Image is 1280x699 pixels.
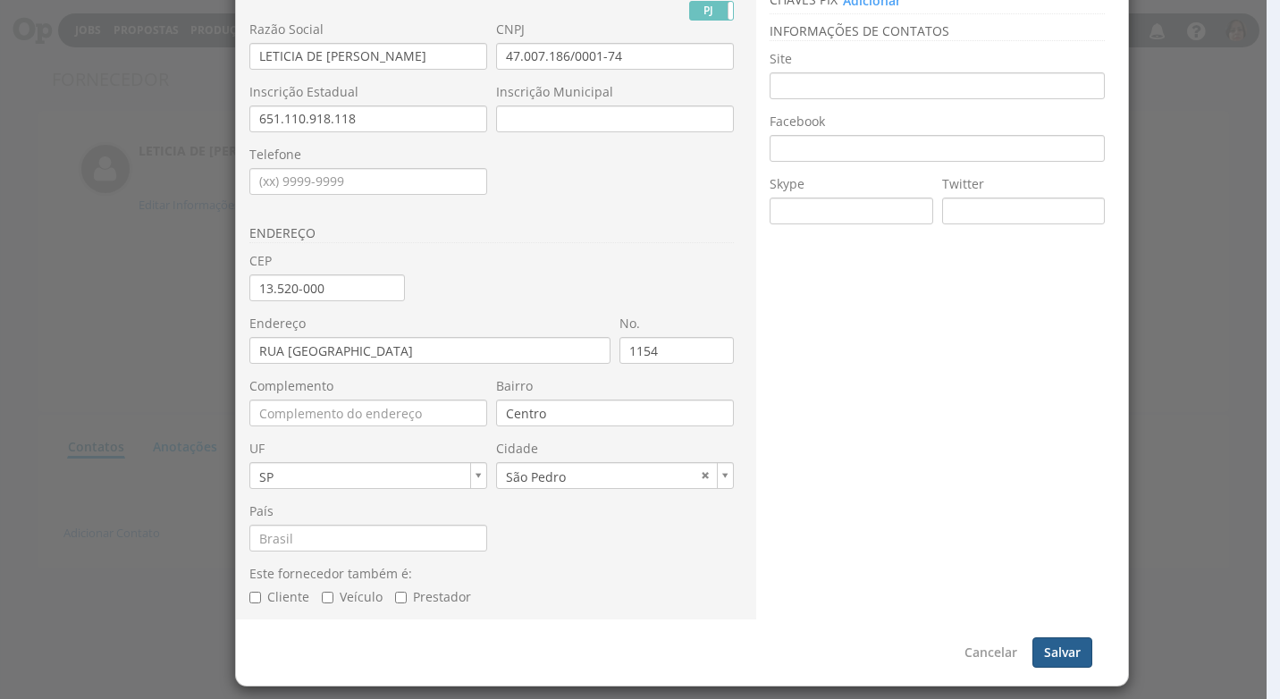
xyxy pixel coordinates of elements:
[249,440,265,458] label: UF
[250,463,463,491] span: SP
[249,525,487,552] input: Brasil
[690,2,733,20] label: PJ
[249,337,611,364] input: Digite o logradouro do cliente (Rua, Avenida, Alameda)
[1032,637,1092,668] button: Salvar
[496,377,533,395] label: Bairro
[249,274,405,301] input: 00.000-000
[395,592,407,603] input: Prestador
[942,175,984,193] label: Twitter
[249,565,412,583] label: Este fornecedor também é:
[496,462,734,489] div: Cidade
[249,83,358,101] label: Inscrição Estadual
[249,21,324,38] label: Razão Social
[496,83,613,101] label: Inscrição Municipal
[770,113,825,131] label: Facebook
[770,175,804,193] label: Skype
[322,592,333,603] input: Veículo
[322,588,383,606] label: Veículo
[249,588,309,606] label: Cliente
[496,440,538,458] label: Cidade
[249,377,333,395] label: Complemento
[496,462,734,489] a: São Pedro
[619,315,640,333] label: No.
[496,43,734,70] input: 00.000.000/0000-00
[496,21,525,38] label: CNPJ
[249,146,301,164] label: Telefone
[497,463,695,491] span: São Pedro
[249,502,274,520] label: País
[249,168,487,195] input: (xx) 9999-9999
[249,400,487,426] input: Complemento do endereço
[249,592,261,603] input: Cliente
[395,588,471,606] label: Prestador
[249,252,272,270] label: CEP
[770,50,792,68] label: Site
[953,637,1029,668] button: Cancelar
[770,24,1106,41] h3: Informações de Contatos
[249,315,306,333] label: Endereço
[249,462,487,489] a: SP
[249,226,734,243] h3: ENDEREÇO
